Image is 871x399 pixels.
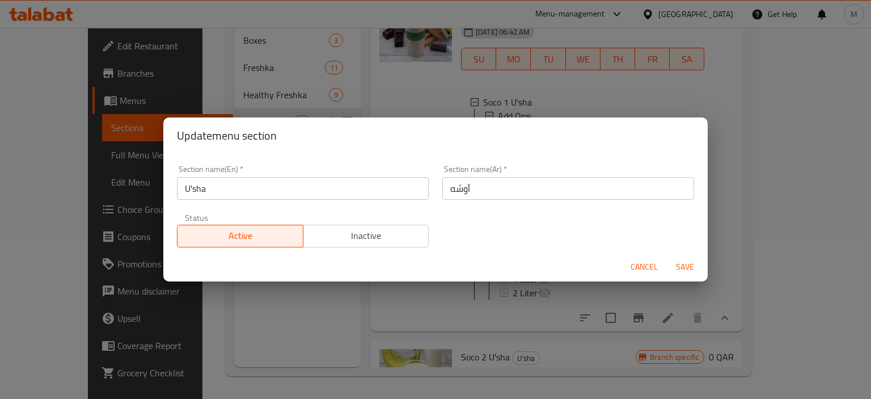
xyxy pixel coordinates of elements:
span: Inactive [308,228,425,244]
input: Please enter section name(en) [177,177,429,200]
button: Active [177,225,303,247]
button: Cancel [626,257,662,278]
span: Active [182,228,299,244]
button: Save [667,257,703,278]
button: Inactive [303,225,429,247]
input: Please enter section name(ar) [442,177,694,200]
span: Save [671,260,699,274]
h2: Update menu section [177,127,694,145]
span: Cancel [631,260,658,274]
